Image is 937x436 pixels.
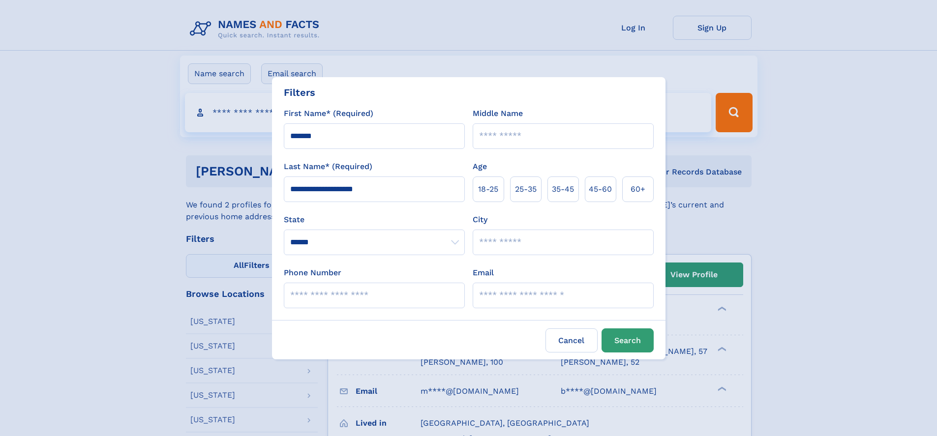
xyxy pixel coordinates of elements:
[545,328,598,352] label: Cancel
[473,108,523,119] label: Middle Name
[589,183,612,195] span: 45‑60
[478,183,498,195] span: 18‑25
[602,328,654,352] button: Search
[473,214,487,226] label: City
[284,161,372,173] label: Last Name* (Required)
[473,267,494,279] label: Email
[631,183,645,195] span: 60+
[552,183,574,195] span: 35‑45
[284,85,315,100] div: Filters
[284,108,373,119] label: First Name* (Required)
[473,161,487,173] label: Age
[284,214,465,226] label: State
[284,267,341,279] label: Phone Number
[515,183,537,195] span: 25‑35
